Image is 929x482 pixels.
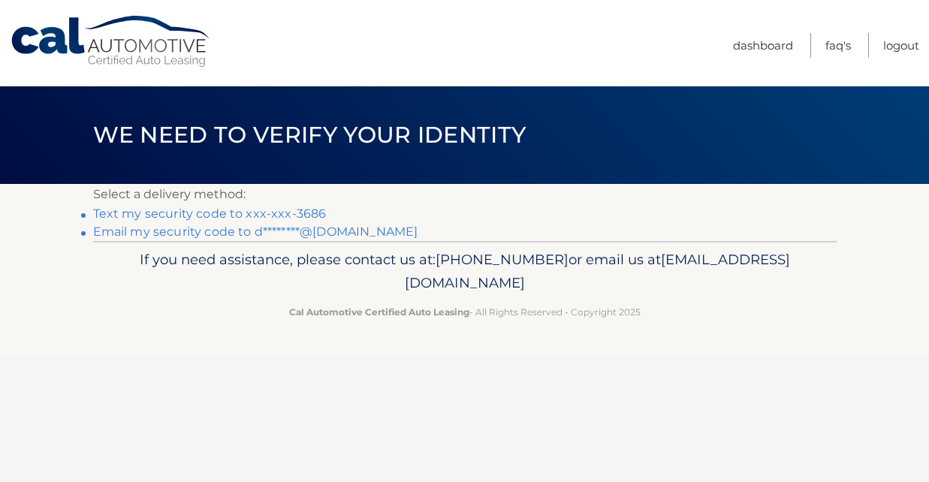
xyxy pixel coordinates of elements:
[733,33,793,58] a: Dashboard
[883,33,919,58] a: Logout
[93,224,418,239] a: Email my security code to d********@[DOMAIN_NAME]
[103,304,827,320] p: - All Rights Reserved - Copyright 2025
[10,15,213,68] a: Cal Automotive
[93,206,327,221] a: Text my security code to xxx-xxx-3686
[103,248,827,296] p: If you need assistance, please contact us at: or email us at
[93,184,837,205] p: Select a delivery method:
[825,33,851,58] a: FAQ's
[93,121,526,149] span: We need to verify your identity
[436,251,569,268] span: [PHONE_NUMBER]
[289,306,469,318] strong: Cal Automotive Certified Auto Leasing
